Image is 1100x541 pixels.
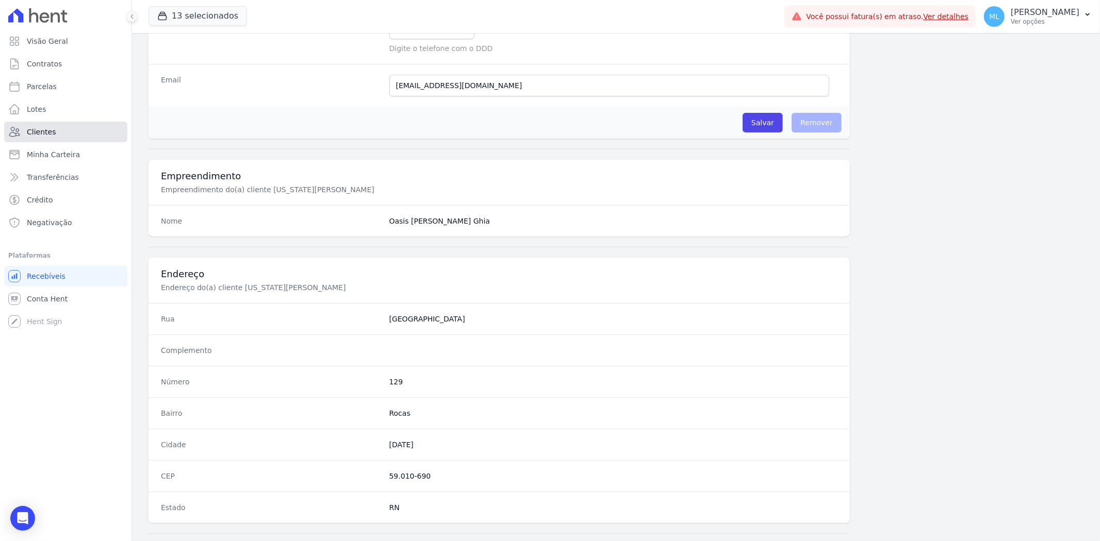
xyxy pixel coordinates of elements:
[4,122,127,142] a: Clientes
[161,502,381,513] dt: Estado
[149,6,247,26] button: 13 selecionados
[27,271,65,281] span: Recebíveis
[161,439,381,450] dt: Cidade
[743,113,783,132] input: Salvar
[4,190,127,210] a: Crédito
[27,81,57,92] span: Parcelas
[27,195,53,205] span: Crédito
[4,54,127,74] a: Contratos
[8,249,123,262] div: Plataformas
[161,216,381,226] dt: Nome
[4,76,127,97] a: Parcelas
[161,314,381,324] dt: Rua
[4,31,127,52] a: Visão Geral
[4,144,127,165] a: Minha Carteira
[389,408,838,418] dd: Rocas
[27,217,72,228] span: Negativação
[389,439,838,450] dd: [DATE]
[27,36,68,46] span: Visão Geral
[389,43,838,54] p: Digite o telefone com o DDD
[27,149,80,160] span: Minha Carteira
[161,18,381,54] dt: Telefone
[389,216,838,226] dd: Oasis [PERSON_NAME] Ghia
[161,170,838,182] h3: Empreendimento
[389,377,838,387] dd: 129
[389,314,838,324] dd: [GEOGRAPHIC_DATA]
[924,12,969,21] a: Ver detalhes
[989,13,999,20] span: ML
[27,172,79,182] span: Transferências
[389,471,838,481] dd: 59.010-690
[10,506,35,531] div: Open Intercom Messenger
[27,294,68,304] span: Conta Hent
[161,408,381,418] dt: Bairro
[27,59,62,69] span: Contratos
[1011,18,1079,26] p: Ver opções
[27,127,56,137] span: Clientes
[4,167,127,188] a: Transferências
[792,113,842,132] span: Remover
[161,268,838,280] h3: Endereço
[161,184,507,195] p: Empreendimento do(a) cliente [US_STATE][PERSON_NAME]
[806,11,968,22] span: Você possui fatura(s) em atraso.
[161,471,381,481] dt: CEP
[4,266,127,286] a: Recebíveis
[4,289,127,309] a: Conta Hent
[976,2,1100,31] button: ML [PERSON_NAME] Ver opções
[161,282,507,293] p: Endereço do(a) cliente [US_STATE][PERSON_NAME]
[1011,7,1079,18] p: [PERSON_NAME]
[161,345,381,356] dt: Complemento
[161,75,381,96] dt: Email
[4,99,127,120] a: Lotes
[4,212,127,233] a: Negativação
[389,502,838,513] dd: RN
[161,377,381,387] dt: Número
[27,104,46,114] span: Lotes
